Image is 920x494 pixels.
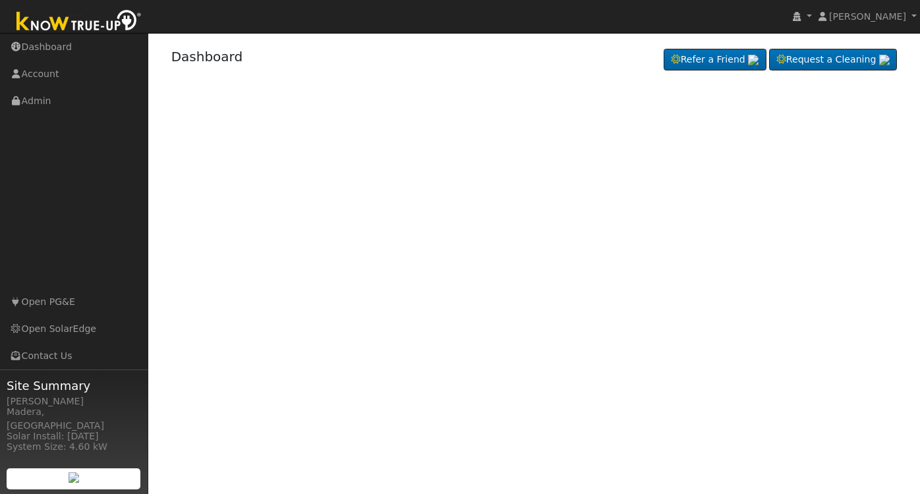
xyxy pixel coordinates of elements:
[664,49,766,71] a: Refer a Friend
[7,440,141,454] div: System Size: 4.60 kW
[879,55,890,65] img: retrieve
[69,472,79,483] img: retrieve
[171,49,243,65] a: Dashboard
[829,11,906,22] span: [PERSON_NAME]
[7,429,141,443] div: Solar Install: [DATE]
[7,377,141,395] span: Site Summary
[10,7,148,37] img: Know True-Up
[7,395,141,408] div: [PERSON_NAME]
[769,49,897,71] a: Request a Cleaning
[748,55,759,65] img: retrieve
[7,405,141,433] div: Madera, [GEOGRAPHIC_DATA]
